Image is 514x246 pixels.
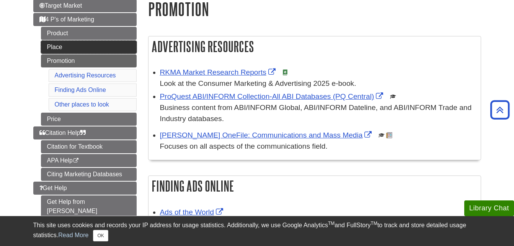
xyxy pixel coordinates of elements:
img: Newspapers [386,132,392,138]
span: Get Help [39,185,67,191]
button: Close [93,230,108,241]
img: e-Book [282,69,288,75]
img: Scholarly or Peer Reviewed [379,132,385,138]
a: Other places to look [55,101,109,108]
a: Get Help from [PERSON_NAME] [41,195,137,218]
img: Scholarly or Peer Reviewed [390,93,396,100]
sup: TM [328,221,335,226]
a: Link opens in new window [160,92,385,100]
div: Look at the Consumer Marketing & Advertising 2025 e-book. [160,78,477,89]
button: Library Chat [464,200,514,216]
a: Get Help [33,182,137,195]
a: Product [41,27,137,40]
a: Advertising Resources [55,72,116,79]
a: APA Help [41,154,137,167]
a: Back to Top [488,105,512,115]
sup: TM [371,221,377,226]
a: Finding Ads Online [55,87,106,93]
a: Place [41,41,137,54]
span: Citation Help [39,130,86,136]
a: 4 P's of Marketing [33,13,137,26]
span: Target Market [39,2,82,9]
p: Focuses on all aspects of the communications field. [160,141,477,152]
i: This link opens in a new window [73,158,79,163]
a: Price [41,113,137,126]
a: Link opens in new window [160,68,277,76]
div: This site uses cookies and records your IP address for usage statistics. Additionally, we use Goo... [33,221,481,241]
a: Citation for Textbook [41,140,137,153]
a: Promotion [41,54,137,67]
p: Business content from ABI/INFORM Global, ABI/INFORM Dateline, and ABI/INFORM Trade and Industry d... [160,102,477,125]
a: Citing Marketing Databases [41,168,137,181]
h2: Advertising Resources [148,36,481,57]
a: Link opens in new window [160,208,225,216]
a: Citation Help [33,126,137,139]
h2: Finding Ads Online [148,176,481,196]
a: Link opens in new window [160,131,374,139]
a: Read More [58,232,88,238]
span: 4 P's of Marketing [39,16,95,23]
